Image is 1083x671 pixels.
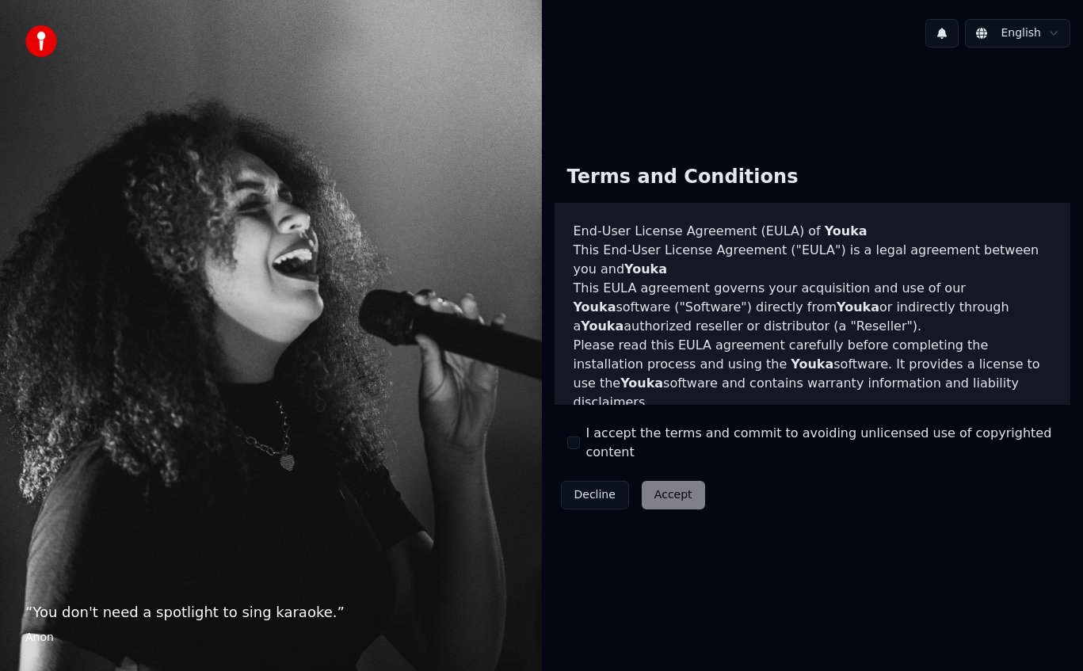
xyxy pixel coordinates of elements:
[574,299,616,315] span: Youka
[586,424,1058,462] label: I accept the terms and commit to avoiding unlicensed use of copyrighted content
[25,601,517,623] p: “ You don't need a spotlight to sing karaoke. ”
[837,299,879,315] span: Youka
[561,481,629,509] button: Decline
[581,318,623,334] span: Youka
[574,279,1052,336] p: This EULA agreement governs your acquisition and use of our software ("Software") directly from o...
[574,222,1052,241] h3: End-User License Agreement (EULA) of
[624,261,667,276] span: Youka
[25,630,517,646] footer: Anon
[25,25,57,57] img: youka
[825,223,868,238] span: Youka
[574,241,1052,279] p: This End-User License Agreement ("EULA") is a legal agreement between you and
[574,336,1052,412] p: Please read this EULA agreement carefully before completing the installation process and using th...
[791,356,833,372] span: Youka
[555,152,811,203] div: Terms and Conditions
[620,376,663,391] span: Youka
